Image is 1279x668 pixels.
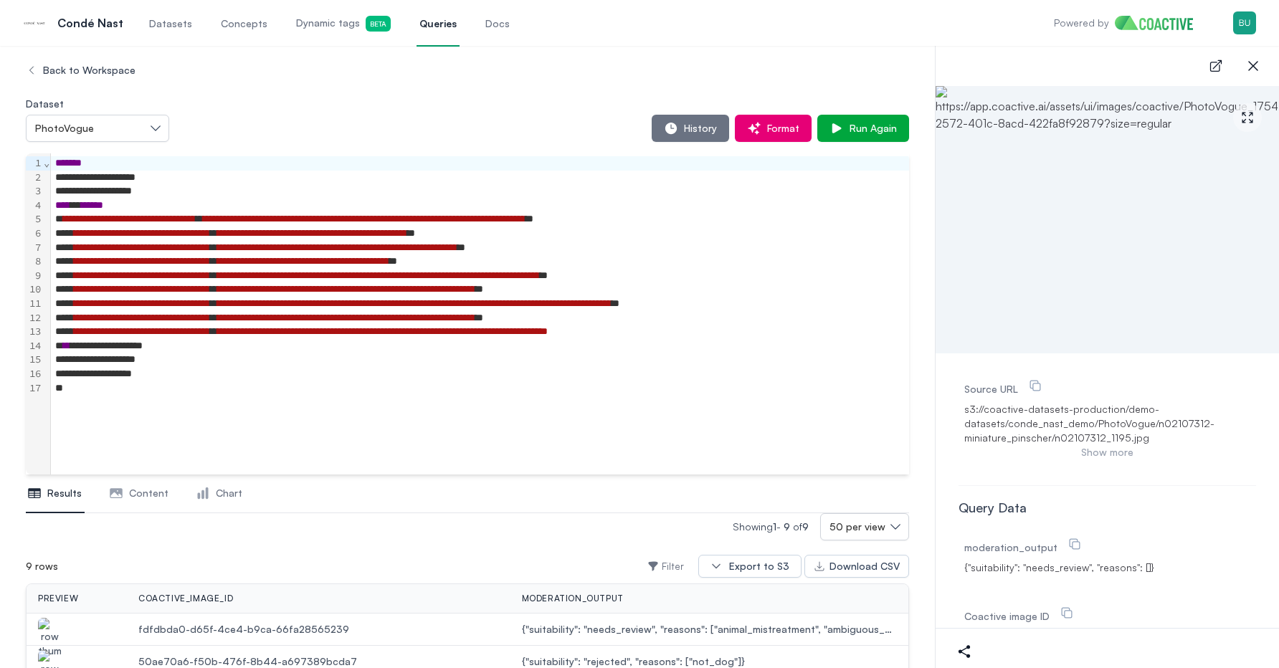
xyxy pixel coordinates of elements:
[26,367,43,381] div: 16
[57,14,123,32] p: Condé Nast
[1233,11,1256,34] img: Menu for the logged in user
[698,555,802,578] button: Export to S3
[964,560,1154,575] span: {"suitability": "needs_review", "reasons": []}
[26,474,909,513] nav: Tabs
[47,486,82,500] span: Results
[1025,376,1045,396] button: Source URL
[959,497,1256,517] div: Query Data
[733,520,820,534] p: Showing -
[735,115,812,142] button: Format
[1065,535,1085,555] button: moderation_output
[784,520,790,533] span: 9
[26,381,43,396] div: 17
[38,593,78,604] span: preview
[194,474,245,513] button: Chart
[652,115,729,142] button: History
[1057,603,1077,624] button: Coactive image ID
[26,171,43,185] div: 2
[522,593,624,604] span: moderation_output
[366,16,391,32] span: Beta
[522,622,897,636] span: {"suitability": "needs_review", "reasons": ["animal_mistreatment", "ambiguous_context"]}
[662,559,684,573] span: Filter
[804,555,909,578] button: Download CSV
[829,520,885,534] span: 50 per view
[645,559,687,573] button: Filter
[26,353,43,367] div: 15
[26,97,64,110] label: Dataset
[964,541,1085,553] label: moderation_output
[37,63,135,77] span: Back to Workspace
[26,325,43,339] div: 13
[26,199,43,213] div: 4
[1115,16,1204,30] img: Home
[26,241,43,255] div: 7
[108,474,171,513] button: Content
[761,121,799,135] span: Format
[216,486,242,500] span: Chart
[26,212,43,226] div: 5
[773,520,776,533] span: 1
[964,402,1250,445] span: s3://coactive-datasets-production/demo-datasets/conde_nast_demo/PhotoVogue/n02107312-miniature_pi...
[26,184,43,199] div: 3
[26,311,43,325] div: 12
[26,339,43,353] div: 14
[221,16,267,31] span: Concepts
[26,226,43,241] div: 6
[729,559,789,573] div: Export to S3
[844,121,897,135] span: Run Again
[38,618,61,641] button: row thumbnail
[1054,16,1109,30] p: Powered by
[26,57,147,83] button: Back to Workspace
[38,618,61,658] img: row thumbnail
[23,11,46,34] img: Condé Nast
[26,282,43,297] div: 10
[936,86,1279,353] img: https://app.coactive.ai/assets/ui/images/coactive/PhotoVogue_1754338051334/fe3dfb02-2572-401c-8ac...
[35,121,94,135] span: PhotoVogue
[817,115,909,142] button: Run Again
[419,16,457,31] span: Queries
[793,520,809,533] span: of
[678,121,717,135] span: History
[820,513,909,540] button: 50 per view
[138,622,499,636] span: fdfdbda0-d65f-4ce4-b9ca-66fa28565239
[149,16,192,31] span: Datasets
[129,486,168,500] span: Content
[43,156,50,169] span: Fold line
[26,156,43,171] div: 1
[26,553,64,579] div: 9 rows
[26,254,43,269] div: 8
[296,16,391,32] span: Dynamic tags
[802,520,809,533] span: 9
[26,269,43,283] div: 9
[829,559,900,573] div: Download CSV
[964,445,1250,459] button: Show more
[26,297,43,311] div: 11
[26,115,169,142] button: PhotoVogue
[964,610,1077,622] label: Coactive image ID
[26,474,85,513] button: Results
[964,383,1045,395] label: Source URL
[138,593,233,604] span: coactive_image_id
